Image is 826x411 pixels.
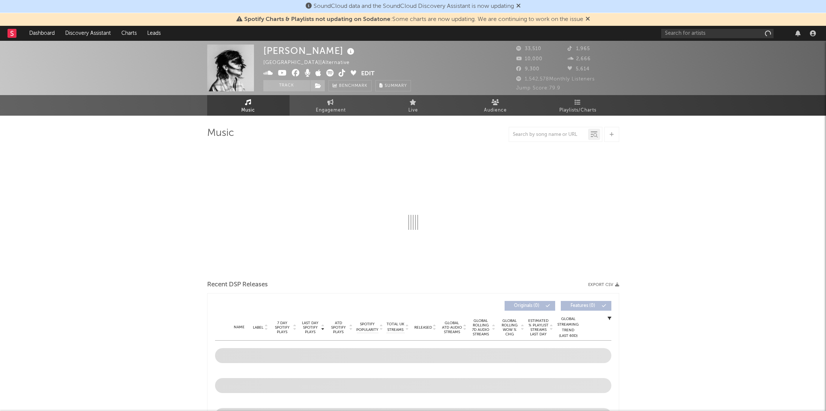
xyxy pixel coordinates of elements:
button: Summary [375,80,411,91]
span: 5,614 [568,67,590,71]
a: Playlists/Charts [537,95,619,116]
span: Estimated % Playlist Streams Last Day [528,319,549,337]
span: ATD Spotify Plays [329,321,348,334]
span: Global Rolling WoW % Chg [499,319,520,337]
span: Live [408,106,418,115]
span: Features ( 0 ) [566,304,600,308]
span: Benchmark [339,82,367,91]
span: Label [253,325,263,330]
button: Features(0) [561,301,611,311]
span: SoundCloud data and the SoundCloud Discovery Assistant is now updating [314,3,514,9]
span: Spotify Popularity [356,322,378,333]
span: Spotify Charts & Playlists not updating on Sodatone [244,16,390,22]
div: [GEOGRAPHIC_DATA] | Alternative [263,58,367,67]
span: 9,300 [516,67,539,71]
div: Global Streaming Trend (Last 60D) [557,316,580,339]
span: Total UK Streams [387,322,405,333]
span: : Some charts are now updating. We are continuing to work on the issue [244,16,583,22]
span: Last Day Spotify Plays [300,321,320,334]
span: Global Rolling 7D Audio Streams [471,319,491,337]
span: Summary [385,84,407,88]
span: Dismiss [586,16,590,22]
span: Music [241,106,255,115]
button: Edit [361,69,375,79]
span: 7 Day Spotify Plays [272,321,292,334]
button: Originals(0) [505,301,555,311]
span: 10,000 [516,57,542,61]
span: 1,965 [568,46,590,51]
div: [PERSON_NAME] [263,45,356,57]
span: Playlists/Charts [559,106,596,115]
a: Engagement [290,95,372,116]
input: Search for artists [661,29,774,38]
span: Recent DSP Releases [207,280,268,289]
a: Audience [454,95,537,116]
a: Music [207,95,290,116]
a: Live [372,95,454,116]
div: Name [230,325,249,330]
span: Jump Score: 79.9 [516,86,560,91]
span: 2,666 [568,57,591,61]
button: Track [263,80,310,91]
a: Charts [116,26,142,41]
span: Global ATD Audio Streams [442,321,462,334]
span: Engagement [316,106,346,115]
a: Discovery Assistant [60,26,116,41]
span: 1,542,578 Monthly Listeners [516,77,595,82]
span: Originals ( 0 ) [509,304,544,308]
span: Audience [484,106,507,115]
span: Released [414,325,432,330]
span: Dismiss [516,3,521,9]
a: Leads [142,26,166,41]
a: Benchmark [329,80,372,91]
span: 33,510 [516,46,541,51]
button: Export CSV [588,283,619,287]
a: Dashboard [24,26,60,41]
input: Search by song name or URL [509,132,588,138]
